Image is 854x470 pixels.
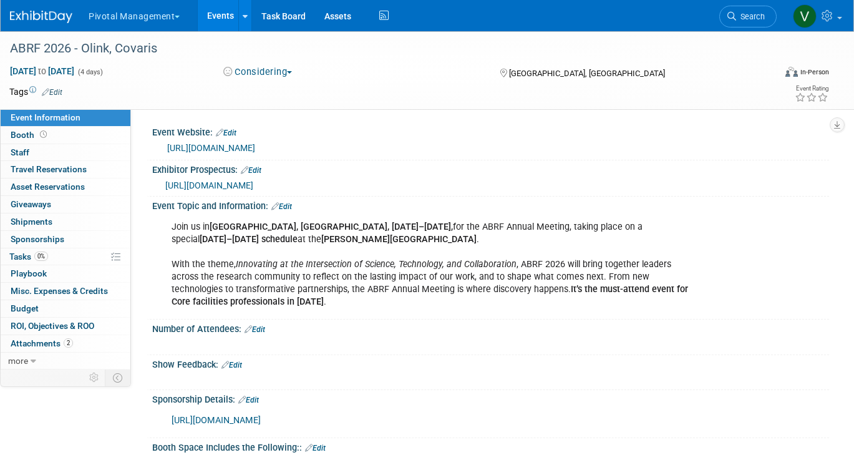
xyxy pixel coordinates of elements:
[11,199,51,209] span: Giveaways
[1,231,130,248] a: Sponsorships
[1,127,130,144] a: Booth
[34,252,48,261] span: 0%
[200,234,298,245] b: [DATE]–[DATE] schedule
[6,37,759,60] div: ABRF 2026 - Olink, Covaris
[719,6,777,27] a: Search
[11,286,108,296] span: Misc. Expenses & Credits
[708,65,829,84] div: Event Format
[321,234,477,245] b: [PERSON_NAME][GEOGRAPHIC_DATA]
[305,444,326,453] a: Edit
[271,202,292,211] a: Edit
[163,215,697,315] div: Join us in for the ABRF Annual Meeting, taking place on a special at the . With the theme, , ABRF...
[1,353,130,370] a: more
[221,361,242,370] a: Edit
[1,213,130,230] a: Shipments
[800,67,829,77] div: In-Person
[11,234,64,244] span: Sponsorships
[11,112,80,122] span: Event Information
[11,164,87,174] span: Travel Reservations
[172,415,261,426] a: [URL][DOMAIN_NAME]
[152,123,829,139] div: Event Website:
[1,196,130,213] a: Giveaways
[245,325,265,334] a: Edit
[8,356,28,366] span: more
[105,370,131,386] td: Toggle Event Tabs
[1,161,130,178] a: Travel Reservations
[165,180,253,190] a: [URL][DOMAIN_NAME]
[11,182,85,192] span: Asset Reservations
[11,130,49,140] span: Booth
[736,12,765,21] span: Search
[795,86,828,92] div: Event Rating
[11,338,73,348] span: Attachments
[1,335,130,352] a: Attachments2
[219,66,297,79] button: Considering
[77,68,103,76] span: (4 days)
[10,11,72,23] img: ExhibitDay
[236,259,517,270] i: Innovating at the Intersection of Science, Technology, and Collaboration
[152,160,829,177] div: Exhibitor Prospectus:
[1,144,130,161] a: Staff
[9,66,75,77] span: [DATE] [DATE]
[1,265,130,282] a: Playbook
[11,268,47,278] span: Playbook
[11,217,52,227] span: Shipments
[210,222,453,232] b: [GEOGRAPHIC_DATA], [GEOGRAPHIC_DATA], [DATE]–[DATE],
[64,338,73,348] span: 2
[238,396,259,404] a: Edit
[216,129,236,137] a: Edit
[1,283,130,300] a: Misc. Expenses & Credits
[1,248,130,265] a: Tasks0%
[152,197,829,213] div: Event Topic and Information:
[1,318,130,335] a: ROI, Objectives & ROO
[152,438,829,454] div: Booth Space Includes the Following::
[42,88,62,97] a: Edit
[793,4,817,28] img: Valerie Weld
[1,300,130,317] a: Budget
[152,320,829,336] div: Number of Attendees:
[1,109,130,126] a: Event Information
[167,143,255,153] a: [URL][DOMAIN_NAME]
[241,166,261,175] a: Edit
[36,66,48,76] span: to
[152,355,829,371] div: Show Feedback:
[152,390,829,406] div: Sponsorship Details:
[509,69,665,78] span: [GEOGRAPHIC_DATA], [GEOGRAPHIC_DATA]
[11,147,29,157] span: Staff
[84,370,105,386] td: Personalize Event Tab Strip
[1,179,130,195] a: Asset Reservations
[9,86,62,98] td: Tags
[785,67,798,77] img: Format-Inperson.png
[11,303,39,313] span: Budget
[37,130,49,139] span: Booth not reserved yet
[9,252,48,262] span: Tasks
[11,321,94,331] span: ROI, Objectives & ROO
